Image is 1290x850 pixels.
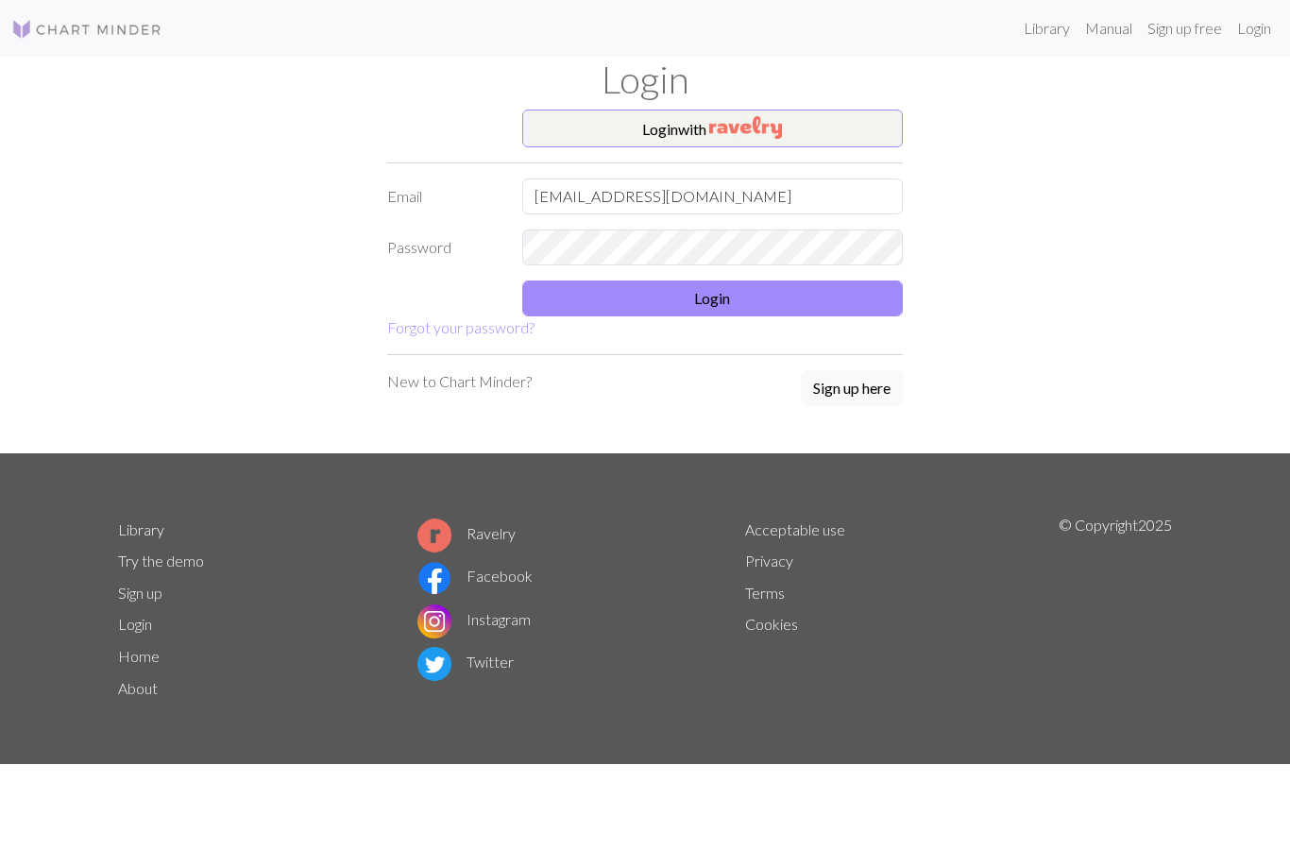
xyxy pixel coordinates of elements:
[1140,9,1230,47] a: Sign up free
[1059,514,1172,705] p: © Copyright 2025
[118,615,152,633] a: Login
[417,610,531,628] a: Instagram
[1078,9,1140,47] a: Manual
[522,110,904,147] button: Loginwith
[417,524,516,542] a: Ravelry
[118,552,204,569] a: Try the demo
[118,584,162,602] a: Sign up
[801,370,903,408] a: Sign up here
[709,116,782,139] img: Ravelry
[107,57,1183,102] h1: Login
[745,520,845,538] a: Acceptable use
[118,679,158,697] a: About
[745,584,785,602] a: Terms
[417,561,451,595] img: Facebook logo
[118,520,164,538] a: Library
[801,370,903,406] button: Sign up here
[118,647,160,665] a: Home
[376,229,511,265] label: Password
[376,178,511,214] label: Email
[1230,9,1279,47] a: Login
[417,647,451,681] img: Twitter logo
[522,280,904,316] button: Login
[417,653,514,671] a: Twitter
[417,567,533,585] a: Facebook
[387,370,532,393] p: New to Chart Minder?
[745,615,798,633] a: Cookies
[417,518,451,552] img: Ravelry logo
[11,18,162,41] img: Logo
[417,604,451,638] img: Instagram logo
[387,318,535,336] a: Forgot your password?
[745,552,793,569] a: Privacy
[1016,9,1078,47] a: Library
